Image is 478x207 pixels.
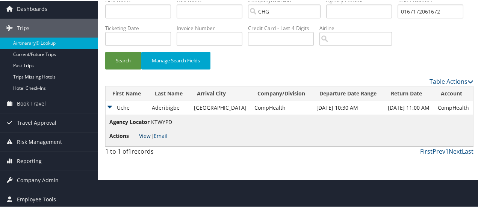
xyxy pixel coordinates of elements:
[190,100,251,114] td: [GEOGRAPHIC_DATA]
[139,131,168,139] span: |
[190,86,251,100] th: Arrival City: activate to sort column ascending
[105,51,141,69] button: Search
[148,100,190,114] td: Aderibigbe
[105,146,189,159] div: 1 to 1 of records
[17,132,62,151] span: Risk Management
[141,51,210,69] button: Manage Search Fields
[17,151,42,170] span: Reporting
[384,100,434,114] td: [DATE] 11:00 AM
[248,24,319,31] label: Credit Card - Last 4 Digits
[105,24,177,31] label: Ticketing Date
[17,18,30,37] span: Trips
[319,24,398,31] label: Airline
[154,131,168,139] a: Email
[434,100,473,114] td: CompHealth
[251,100,313,114] td: CompHealth
[445,147,449,155] a: 1
[177,24,248,31] label: Invoice Number
[106,86,148,100] th: First Name: activate to sort column ascending
[313,100,384,114] td: [DATE] 10:30 AM
[106,100,148,114] td: Uche
[148,86,190,100] th: Last Name: activate to sort column ascending
[449,147,462,155] a: Next
[384,86,434,100] th: Return Date: activate to sort column ascending
[430,77,473,85] a: Table Actions
[109,131,138,139] span: Actions
[313,86,384,100] th: Departure Date Range: activate to sort column ascending
[151,118,172,125] span: KTWYPD
[17,94,46,112] span: Book Travel
[462,147,473,155] a: Last
[139,131,151,139] a: View
[420,147,433,155] a: First
[434,86,473,100] th: Account: activate to sort column ascending
[109,117,150,125] span: Agency Locator
[17,113,56,131] span: Travel Approval
[251,86,313,100] th: Company/Division
[433,147,445,155] a: Prev
[17,170,59,189] span: Company Admin
[128,147,132,155] span: 1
